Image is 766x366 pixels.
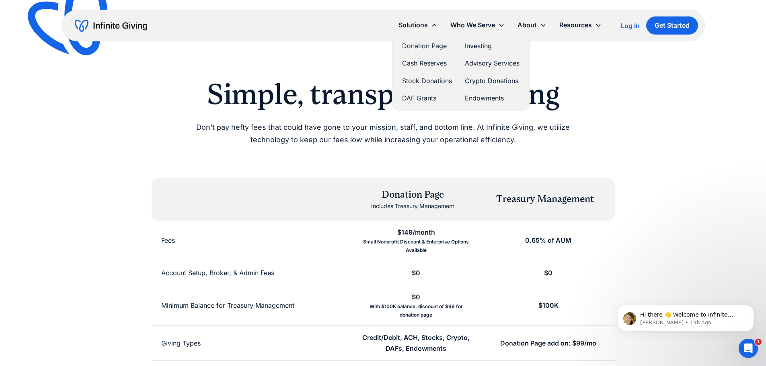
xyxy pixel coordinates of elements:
[359,238,472,254] div: Small Nonprofit Discount & Enterprise Options Available
[371,201,454,211] div: Includes Treasury Management
[511,16,553,34] div: About
[553,16,608,34] div: Resources
[465,93,520,104] a: Endowments
[177,121,589,146] p: Don't pay hefty fees that could have gone to your mission, staff, and bottom line. At Infinite Gi...
[544,268,552,278] div: $0
[398,20,428,31] div: Solutions
[444,16,511,34] div: Who We Serve
[646,16,698,35] a: Get Started
[755,339,762,345] span: 1
[500,338,596,349] div: Donation Page add on: $99/mo
[402,93,452,104] a: DAF Grants
[402,76,452,86] a: Stock Donations
[739,339,758,358] iframe: Intercom live chat
[161,300,294,311] div: Minimum Balance for Treasury Management
[525,235,571,246] div: 0.65% of AUM
[177,77,589,112] h2: Simple, transparent pricing
[402,41,452,51] a: Donation Page
[605,288,766,344] iframe: Intercom notifications message
[559,20,592,31] div: Resources
[397,227,435,238] div: $149/month
[450,20,495,31] div: Who We Serve
[465,76,520,86] a: Crypto Donations
[412,268,420,278] div: $0
[465,58,520,69] a: Advisory Services
[359,332,472,354] div: Credit/Debit, ACH, Stocks, Crypto, DAFs, Endowments
[621,21,640,31] a: Log In
[518,20,537,31] div: About
[496,192,594,206] div: Treasury Management
[392,16,444,34] div: Solutions
[621,22,640,29] div: Log In
[538,300,559,311] div: $100K
[161,268,274,278] div: Account Setup, Broker, & Admin Fees
[412,292,420,303] div: $0
[161,338,201,349] div: Giving Types
[392,34,530,110] nav: Solutions
[359,303,472,319] div: With $100K balance, discount of $99 for donation page
[161,235,175,246] div: Fees
[402,58,452,69] a: Cash Reserves
[75,19,147,32] a: home
[371,188,454,202] div: Donation Page
[465,41,520,51] a: Investing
